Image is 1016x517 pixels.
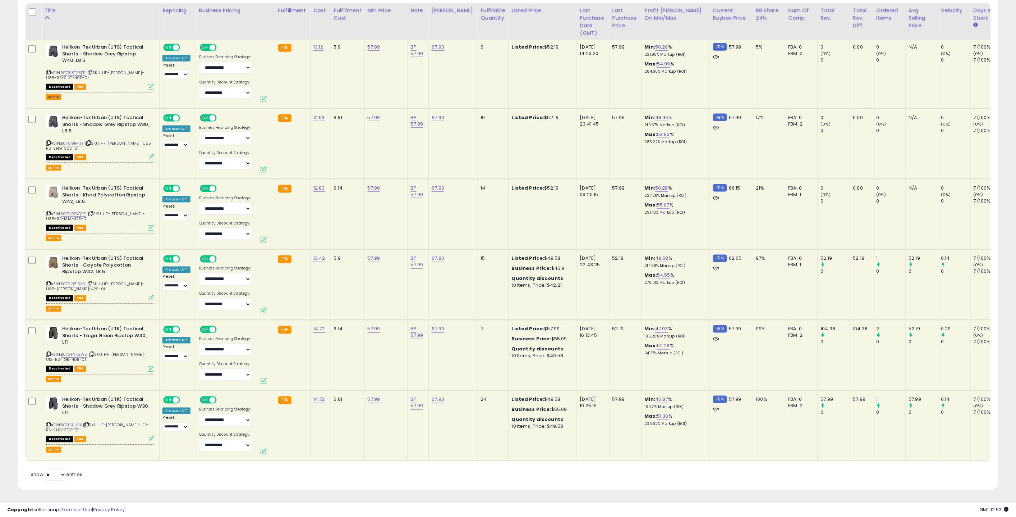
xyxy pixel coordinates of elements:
[612,326,636,332] div: 52.19
[941,51,951,56] small: (0%)
[46,447,61,453] button: admin
[645,326,704,339] div: %
[46,70,144,81] span: | SKU: HF-[PERSON_NAME]-U85-RS-SHG-40S-01
[645,193,704,198] p: 227.28% Markup (ROI)
[179,115,190,121] span: OFF
[974,7,1000,22] div: Days In Stock
[645,114,656,121] b: Min:
[278,326,291,334] small: FBA
[941,57,970,63] div: 0
[580,7,606,37] div: Last Purchase Date (GMT)
[645,185,656,191] b: Min:
[645,255,656,262] b: Min:
[278,255,291,263] small: FBA
[46,255,60,270] img: 41JWJBIxlZL._SL40_.jpg
[655,255,668,262] a: 49.68
[278,44,291,52] small: FBA
[162,204,190,220] div: Preset:
[432,396,444,403] a: 67.90
[909,114,933,121] div: N/A
[821,326,850,332] div: 104.38
[201,115,210,121] span: ON
[74,295,87,301] span: FBA
[974,114,1003,121] div: 7 (100%)
[61,506,92,513] a: Terms of Use
[481,7,506,22] div: Fulfillable Quantity
[162,196,190,203] div: Amazon AI *
[432,44,444,51] a: 67.90
[756,326,780,332] div: 99%
[580,185,604,198] div: [DATE] 09:20:15
[46,165,61,171] button: admin
[334,255,359,262] div: 5.9
[411,185,423,198] a: BP 57.99
[368,255,380,262] a: 57.99
[368,44,380,51] a: 57.99
[61,140,84,146] a: B07891P4JY
[789,121,812,127] div: FBM: 2
[729,326,741,332] span: 57.99
[215,45,227,51] span: OFF
[46,211,145,222] span: | SKU: HF-[PERSON_NAME]-U85-RS-KHA-42S-01
[201,256,210,262] span: ON
[46,185,60,199] img: 41KXAkObR-L._SL40_.jpg
[974,22,978,28] small: Days In Stock.
[46,114,60,129] img: 41LgwZ0OCzL._SL40_.jpg
[199,337,251,342] label: Business Repricing Strategy:
[580,44,604,57] div: [DATE] 14:23:20
[162,126,190,132] div: Amazon AI *
[645,131,704,145] div: %
[62,326,150,348] b: Helikon-Tex Urban (UTK) Tactical Shorts - Taiga Green Ripstop W40, L11
[46,44,60,58] img: 41LgwZ0OCzL._SL40_.jpg
[789,191,812,198] div: FBM: 1
[789,332,812,339] div: FBM: 2
[789,185,812,191] div: FBA: 0
[179,256,190,262] span: OFF
[974,326,1003,332] div: 7 (100%)
[46,306,61,312] button: admin
[481,114,503,121] div: 19
[941,7,967,14] div: Velocity
[645,60,657,67] b: Max:
[974,185,1003,191] div: 7 (100%)
[789,114,812,121] div: FBA: 0
[645,210,704,215] p: 291.43% Markup (ROI)
[62,114,150,136] b: Helikon-Tex Urban (UTS) Tactical Shorts - Shadow Grey Ripstop W30, L8.5
[877,44,906,50] div: 0
[199,362,251,367] label: Quantity Discount Strategy:
[199,55,251,60] label: Business Repricing Strategy:
[62,185,150,207] b: Helikon-Tex Urban (UTS) Tactical Shorts - Khaki Polycotton Ripstop W42, L8.5
[481,326,503,332] div: 7
[789,7,815,22] div: Num of Comp.
[941,326,970,332] div: 0.29
[481,44,503,50] div: 6
[612,185,636,191] div: 57.99
[877,326,906,332] div: 2
[411,396,423,410] a: BP 57.99
[179,186,190,192] span: OFF
[46,376,61,382] button: admin
[164,256,173,262] span: ON
[645,264,704,269] p: 214.68% Markup (ROI)
[46,255,154,301] div: ASIN:
[278,114,291,122] small: FBA
[821,44,850,50] div: 0
[432,7,474,14] div: [PERSON_NAME]
[313,255,325,262] a: 13.42
[645,272,704,286] div: %
[512,282,571,289] div: 10 Items, Price: $42.21
[645,114,704,128] div: %
[162,7,193,14] div: Repricing
[974,268,1003,275] div: 7 (100%)
[432,326,444,333] a: 67.90
[179,327,190,333] span: OFF
[729,114,741,121] span: 57.99
[941,127,970,134] div: 0
[729,185,740,191] span: 66.15
[215,186,227,192] span: OFF
[74,84,87,90] span: FBA
[909,326,938,332] div: 52.19
[877,127,906,134] div: 0
[334,326,359,332] div: 6.14
[46,94,61,100] button: admin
